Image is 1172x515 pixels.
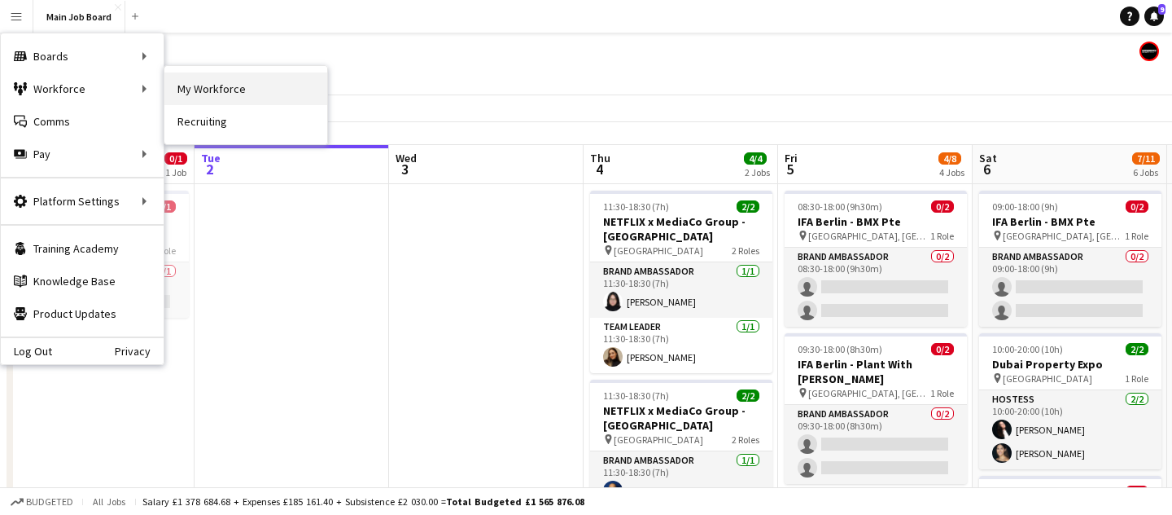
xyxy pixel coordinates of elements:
span: 4/8 [938,152,961,165]
span: 1 Role [930,387,954,399]
span: 09:30-18:00 (8h30m) [798,343,882,355]
span: [GEOGRAPHIC_DATA] [614,244,703,257]
span: 9 [1158,4,1165,15]
span: 0/2 [931,343,954,355]
div: 2 Jobs [745,166,770,178]
a: Product Updates [1,297,164,330]
span: 4/4 [744,152,767,165]
span: 6 [977,160,997,178]
span: 2 [199,160,221,178]
span: 2 Roles [732,434,759,446]
span: Tue [201,151,221,165]
app-job-card: 11:30-18:30 (7h)2/2NETFLIX x MediaCo Group - [GEOGRAPHIC_DATA] [GEOGRAPHIC_DATA]2 RolesBrand Amba... [590,191,772,373]
a: 9 [1144,7,1164,26]
h3: IFA Berlin - Plant With [PERSON_NAME] [785,357,967,386]
span: [GEOGRAPHIC_DATA], [GEOGRAPHIC_DATA] [808,387,930,399]
app-card-role: Brand Ambassador1/111:30-18:30 (7h)[PERSON_NAME] [590,451,772,507]
span: 0/1 [164,152,187,165]
app-job-card: 09:30-18:00 (8h30m)0/2IFA Berlin - Plant With [PERSON_NAME] [GEOGRAPHIC_DATA], [GEOGRAPHIC_DATA]1... [785,333,967,484]
div: Platform Settings [1,185,164,218]
h3: IFA Berlin - BMX Pte [785,214,967,229]
h3: NETFLIX x MediaCo Group - [GEOGRAPHIC_DATA] [590,403,772,433]
a: Comms [1,105,164,138]
span: 0/2 [1126,200,1148,213]
span: Wed [396,151,417,165]
app-job-card: 10:00-20:00 (10h)2/2Dubai Property Expo [GEOGRAPHIC_DATA]1 RoleHostess2/210:00-20:00 (10h)[PERSON... [979,333,1161,469]
span: 3 [393,160,417,178]
div: Boards [1,40,164,73]
span: 7/11 [1132,152,1160,165]
app-card-role: Team Leader1/111:30-18:30 (7h)[PERSON_NAME] [590,318,772,373]
button: Main Job Board [33,1,125,33]
a: Knowledge Base [1,265,164,297]
a: Recruiting [164,105,327,138]
span: [GEOGRAPHIC_DATA], [GEOGRAPHIC_DATA] [1003,230,1125,242]
span: 11:30-18:30 (7h) [603,390,669,402]
span: All jobs [90,495,129,508]
span: [GEOGRAPHIC_DATA], [GEOGRAPHIC_DATA] [808,230,930,242]
span: 0/2 [931,200,954,213]
span: 2 Roles [732,244,759,257]
span: 2/2 [1126,343,1148,355]
button: Budgeted [8,493,76,511]
app-card-role: Brand Ambassador0/208:30-18:00 (9h30m) [785,248,967,327]
span: 08:30-18:00 (9h30m) [798,200,882,213]
span: 10:00-18:00 (8h) [992,486,1058,498]
a: Log Out [1,345,52,358]
a: My Workforce [164,73,327,105]
span: 5 [782,160,798,178]
span: Fri [785,151,798,165]
span: 0/2 [1126,486,1148,498]
app-job-card: 08:30-18:00 (9h30m)0/2IFA Berlin - BMX Pte [GEOGRAPHIC_DATA], [GEOGRAPHIC_DATA]1 RoleBrand Ambass... [785,191,967,327]
div: Pay [1,138,164,170]
span: [GEOGRAPHIC_DATA] [614,434,703,446]
span: 4 [588,160,610,178]
span: [GEOGRAPHIC_DATA] [1003,372,1092,385]
span: 1 Role [1125,372,1148,385]
span: Thu [590,151,610,165]
span: Total Budgeted £1 565 876.08 [446,495,584,508]
span: 11:30-18:30 (7h) [603,200,669,213]
div: 4 Jobs [939,166,964,178]
a: Training Academy [1,232,164,265]
app-card-role: Brand Ambassador0/209:00-18:00 (9h) [979,248,1161,327]
span: 2/2 [737,200,759,213]
app-card-role: Brand Ambassador0/209:30-18:00 (8h30m) [785,405,967,484]
span: 1 Role [1125,230,1148,242]
div: 1 Job [165,166,186,178]
span: 10:00-20:00 (10h) [992,343,1063,355]
span: Sat [979,151,997,165]
h3: NETFLIX x MediaCo Group - [GEOGRAPHIC_DATA] [590,214,772,244]
app-user-avatar: experience staff [1139,42,1159,61]
a: Privacy [115,345,164,358]
app-card-role: Hostess2/210:00-20:00 (10h)[PERSON_NAME][PERSON_NAME] [979,390,1161,469]
span: 2/2 [737,390,759,402]
span: Budgeted [26,496,73,508]
div: Salary £1 378 684.68 + Expenses £185 161.40 + Subsistence £2 030.00 = [142,495,584,508]
div: 6 Jobs [1133,166,1159,178]
app-card-role: Brand Ambassador1/111:30-18:30 (7h)[PERSON_NAME] [590,262,772,318]
app-job-card: 09:00-18:00 (9h)0/2IFA Berlin - BMX Pte [GEOGRAPHIC_DATA], [GEOGRAPHIC_DATA]1 RoleBrand Ambassado... [979,191,1161,327]
h3: Dubai Property Expo [979,357,1161,372]
span: 1 Role [930,230,954,242]
div: Workforce [1,73,164,105]
h3: IFA Berlin - BMX Pte [979,214,1161,229]
span: 09:00-18:00 (9h) [992,200,1058,213]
